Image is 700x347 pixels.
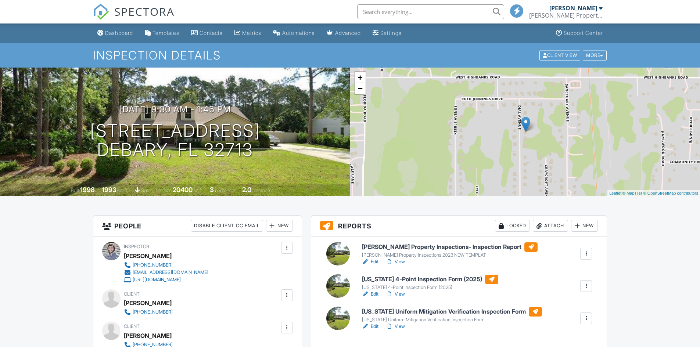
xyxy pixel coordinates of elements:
a: [EMAIL_ADDRESS][DOMAIN_NAME] [124,269,208,276]
h1: [STREET_ADDRESS] DeBary, FL 32713 [90,121,260,160]
a: Metrics [231,26,264,40]
span: Inspector [124,244,149,249]
a: Zoom in [355,72,366,83]
span: sq.ft. [194,188,203,193]
a: View [386,290,405,298]
div: Settings [380,30,402,36]
a: [URL][DOMAIN_NAME] [124,276,208,283]
h6: [PERSON_NAME] Property Inspections- Inspection Report [362,242,538,252]
a: Automations (Basic) [270,26,318,40]
div: Client View [539,50,580,60]
a: © MapTiler [622,191,642,195]
a: SPECTORA [93,10,175,25]
h6: [US_STATE] 4-Point Inspection Form (2025) [362,275,498,284]
div: [URL][DOMAIN_NAME] [133,277,181,283]
a: [PHONE_NUMBER] [124,308,173,316]
span: SPECTORA [114,4,175,19]
a: Leaflet [609,191,621,195]
div: Metrics [242,30,261,36]
div: Disable Client CC Email [191,220,263,232]
span: bathrooms [252,188,273,193]
a: Contacts [188,26,226,40]
a: © OpenStreetMap contributors [643,191,698,195]
a: Support Center [553,26,606,40]
div: Contacts [200,30,223,36]
h6: [US_STATE] Uniform Mitigation Verification Inspection Form [362,307,542,317]
input: Search everything... [357,4,504,19]
div: [PERSON_NAME] [124,250,172,261]
a: Advanced [324,26,364,40]
h3: Reports [311,216,607,236]
span: slab [141,188,149,193]
div: [US_STATE] Uniform Mitigation Verification Inspection Form [362,317,542,323]
h3: People [93,216,302,236]
div: | [607,190,700,196]
a: Zoom out [355,83,366,94]
span: bedrooms [215,188,235,193]
div: New [266,220,293,232]
div: Advanced [335,30,361,36]
a: Edit [362,290,378,298]
h1: Inspection Details [93,49,607,62]
div: [PERSON_NAME] [124,297,172,308]
span: Lot Size [156,188,172,193]
span: Built [71,188,79,193]
div: [EMAIL_ADDRESS][DOMAIN_NAME] [133,270,208,275]
a: Client View [539,52,582,58]
div: 2.0 [242,186,251,194]
span: Client [124,323,140,329]
a: View [386,323,405,330]
div: Dashboard [105,30,133,36]
a: View [386,258,405,265]
div: Support Center [564,30,603,36]
h3: [DATE] 9:30 am - 1:45 pm [119,104,231,114]
a: [PERSON_NAME] Property Inspections- Inspection Report [PERSON_NAME] Property Inspections 2023 NEW... [362,242,538,259]
div: Locked [495,220,530,232]
div: [PHONE_NUMBER] [133,309,173,315]
a: Edit [362,258,378,265]
div: [PHONE_NUMBER] [133,262,173,268]
span: sq. ft. [118,188,128,193]
div: Automations [282,30,315,36]
span: Client [124,291,140,297]
img: The Best Home Inspection Software - Spectora [93,4,109,20]
div: New [571,220,598,232]
div: Templates [152,30,179,36]
a: [PHONE_NUMBER] [124,261,208,269]
a: Settings [370,26,405,40]
div: [PERSON_NAME] [124,330,172,341]
a: [US_STATE] Uniform Mitigation Verification Inspection Form [US_STATE] Uniform Mitigation Verifica... [362,307,542,323]
div: More [583,50,607,60]
a: Templates [142,26,182,40]
div: [US_STATE] 4-Point Inspection Form (2025) [362,285,498,290]
div: Bowman Property Inspections [529,12,603,19]
div: 1993 [102,186,116,194]
a: Dashboard [94,26,136,40]
div: 1998 [80,186,95,194]
a: [US_STATE] 4-Point Inspection Form (2025) [US_STATE] 4-Point Inspection Form (2025) [362,275,498,291]
div: Attach [533,220,568,232]
div: [PERSON_NAME] Property Inspections 2023 NEW TEMPLAT [362,252,538,258]
div: 3 [210,186,214,194]
a: Edit [362,323,378,330]
div: 20400 [173,186,193,194]
div: [PERSON_NAME] [549,4,597,12]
